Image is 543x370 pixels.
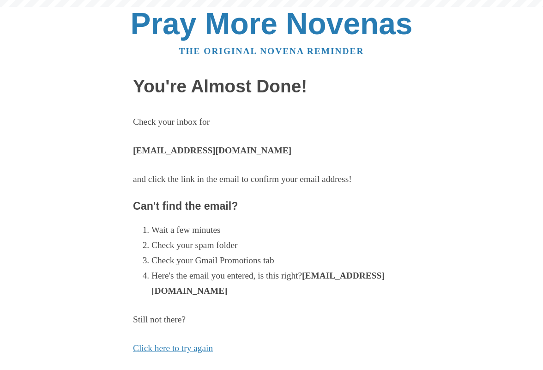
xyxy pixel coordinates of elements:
p: and click the link in the email to confirm your email address! [133,172,410,187]
strong: [EMAIL_ADDRESS][DOMAIN_NAME] [133,146,291,155]
li: Wait a few minutes [151,223,410,238]
li: Check your Gmail Promotions tab [151,253,410,268]
p: Check your inbox for [133,115,410,130]
a: Pray More Novenas [131,6,413,41]
li: Check your spam folder [151,238,410,253]
a: Click here to try again [133,343,213,353]
p: Still not there? [133,312,410,328]
a: The original novena reminder [179,46,364,56]
li: Here's the email you entered, is this right? [151,268,410,299]
h1: You're Almost Done! [133,77,410,97]
h3: Can't find the email? [133,200,410,212]
strong: [EMAIL_ADDRESS][DOMAIN_NAME] [151,271,385,296]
